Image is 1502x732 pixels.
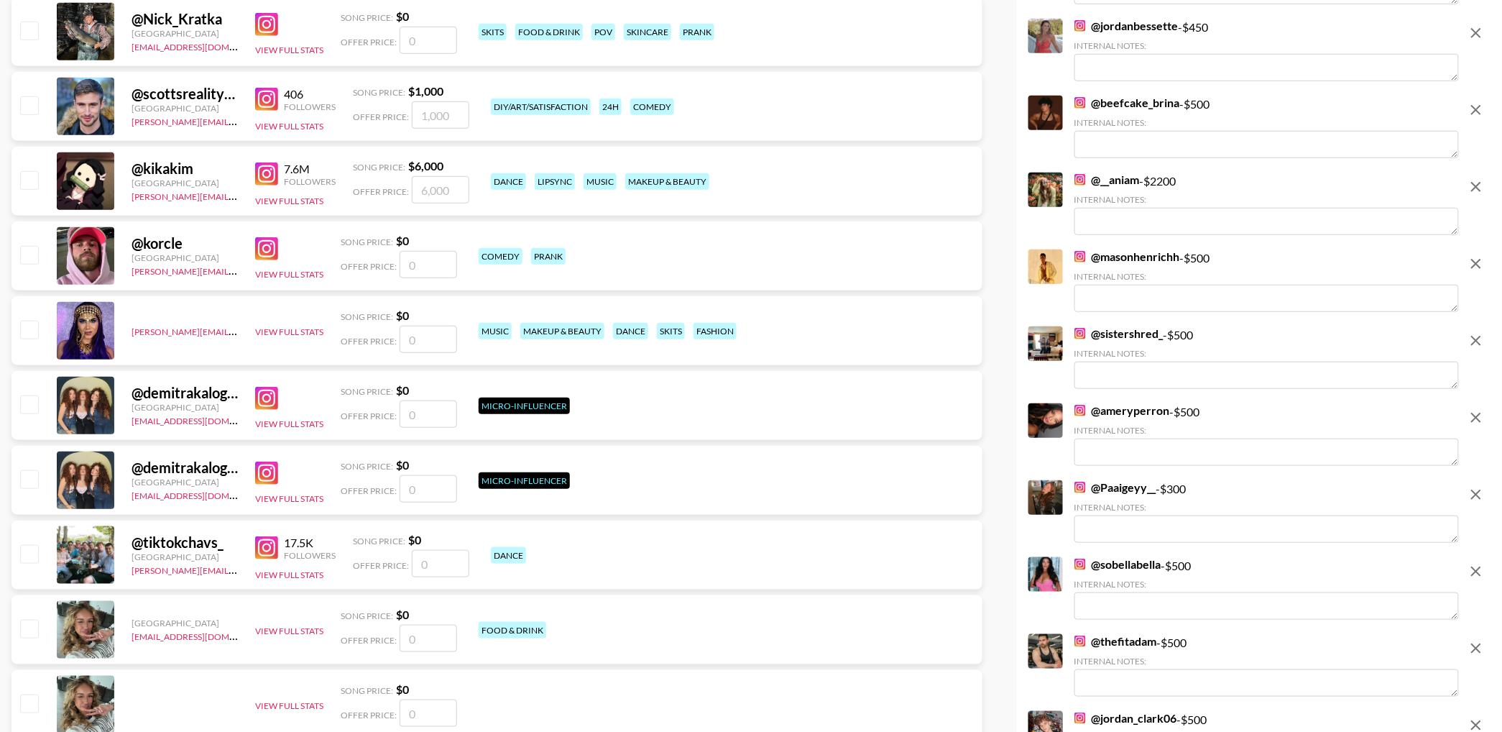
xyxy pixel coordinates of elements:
[255,269,323,280] button: View Full Stats
[396,608,409,621] strong: $ 0
[284,550,336,561] div: Followers
[132,252,238,263] div: [GEOGRAPHIC_DATA]
[408,84,443,98] strong: $ 1,000
[599,99,622,115] div: 24h
[341,12,393,23] span: Song Price:
[255,88,278,111] img: Instagram
[1462,634,1491,663] button: remove
[341,311,393,322] span: Song Price:
[1074,250,1180,264] a: @masonhenrichh
[1074,328,1086,339] img: Instagram
[132,234,238,252] div: @ korcle
[1074,19,1459,81] div: - $ 450
[284,101,336,112] div: Followers
[1074,96,1459,158] div: - $ 500
[341,485,397,496] span: Offer Price:
[1074,634,1459,697] div: - $ 500
[1074,96,1180,110] a: @beefcake_brina
[255,237,278,260] img: Instagram
[1462,557,1491,586] button: remove
[400,27,457,54] input: 0
[132,39,276,52] a: [EMAIL_ADDRESS][DOMAIN_NAME]
[1074,326,1459,389] div: - $ 500
[341,237,393,247] span: Song Price:
[1462,480,1491,509] button: remove
[132,459,238,477] div: @ demitrakalogeras
[1074,194,1459,205] div: Internal Notes:
[1074,40,1459,51] div: Internal Notes:
[132,114,344,127] a: [PERSON_NAME][EMAIL_ADDRESS][DOMAIN_NAME]
[491,173,526,190] div: dance
[132,28,238,39] div: [GEOGRAPHIC_DATA]
[341,336,397,347] span: Offer Price:
[591,24,615,40] div: pov
[1074,174,1086,186] img: Instagram
[341,261,397,272] span: Offer Price:
[255,45,323,55] button: View Full Stats
[255,700,323,711] button: View Full Stats
[1074,425,1459,436] div: Internal Notes:
[400,625,457,652] input: 0
[132,488,276,501] a: [EMAIL_ADDRESS][DOMAIN_NAME]
[1074,326,1164,341] a: @sistershred_
[1074,403,1170,418] a: @ameryperron
[630,99,674,115] div: comedy
[1462,19,1491,47] button: remove
[479,24,507,40] div: skits
[479,472,570,489] div: Micro-Influencer
[396,9,409,23] strong: $ 0
[491,547,526,564] div: dance
[1074,579,1459,590] div: Internal Notes:
[1074,634,1157,649] a: @thefitadam
[400,700,457,727] input: 0
[412,550,469,577] input: 0
[255,163,278,186] img: Instagram
[255,196,323,206] button: View Full Stats
[255,626,323,636] button: View Full Stats
[353,560,409,571] span: Offer Price:
[341,461,393,472] span: Song Price:
[396,308,409,322] strong: $ 0
[657,323,685,339] div: skits
[132,384,238,402] div: @ demitrakalogeras
[132,402,238,413] div: [GEOGRAPHIC_DATA]
[255,121,323,132] button: View Full Stats
[341,386,393,397] span: Song Price:
[1462,250,1491,278] button: remove
[132,85,238,103] div: @ scottsreality_ig
[284,87,336,101] div: 406
[400,251,457,278] input: 0
[255,536,278,559] img: Instagram
[1074,173,1140,187] a: @__aniam
[400,475,457,503] input: 0
[132,160,238,178] div: @ kikakim
[479,398,570,414] div: Micro-Influencer
[694,323,737,339] div: fashion
[132,562,344,576] a: [PERSON_NAME][EMAIL_ADDRESS][DOMAIN_NAME]
[341,411,397,421] span: Offer Price:
[479,248,522,265] div: comedy
[353,536,405,546] span: Song Price:
[341,37,397,47] span: Offer Price:
[132,178,238,188] div: [GEOGRAPHIC_DATA]
[255,13,278,36] img: Instagram
[284,536,336,550] div: 17.5K
[1074,20,1086,32] img: Instagram
[396,234,409,247] strong: $ 0
[1074,97,1086,109] img: Instagram
[396,682,409,696] strong: $ 0
[412,176,469,203] input: 6,000
[132,534,238,552] div: @ tiktokchavs_
[613,323,648,339] div: dance
[1074,173,1459,235] div: - $ 2200
[1462,173,1491,201] button: remove
[1074,480,1459,543] div: - $ 300
[1462,96,1491,124] button: remove
[531,248,566,265] div: prank
[408,533,421,546] strong: $ 0
[132,413,276,426] a: [EMAIL_ADDRESS][DOMAIN_NAME]
[1074,251,1086,262] img: Instagram
[1074,19,1179,33] a: @jordanbessette
[479,323,512,339] div: music
[341,710,397,720] span: Offer Price:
